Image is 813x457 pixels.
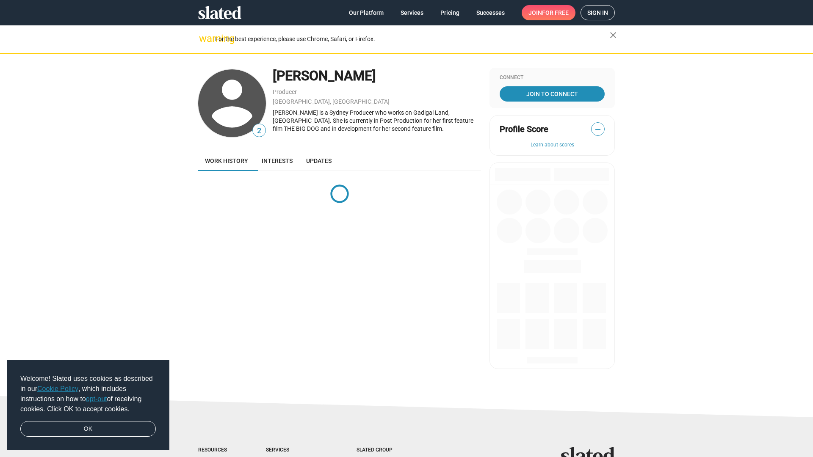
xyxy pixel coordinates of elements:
span: Profile Score [500,124,548,135]
span: Interests [262,157,293,164]
div: Resources [198,447,232,454]
span: Pricing [440,5,459,20]
a: Joinfor free [522,5,575,20]
span: Join To Connect [501,86,603,102]
div: Slated Group [357,447,414,454]
span: Join [528,5,569,20]
span: Work history [205,157,248,164]
a: Interests [255,151,299,171]
div: [PERSON_NAME] [273,67,481,85]
a: opt-out [86,395,107,402]
div: Services [266,447,323,454]
button: Learn about scores [500,142,605,149]
span: Welcome! Slated uses cookies as described in our , which includes instructions on how to of recei... [20,374,156,414]
a: Successes [470,5,512,20]
mat-icon: warning [199,33,209,44]
span: Sign in [587,6,608,20]
div: Connect [500,74,605,81]
span: Successes [476,5,505,20]
a: Work history [198,151,255,171]
a: Our Platform [342,5,390,20]
span: Our Platform [349,5,384,20]
a: Sign in [581,5,615,20]
a: Cookie Policy [37,385,78,392]
a: Join To Connect [500,86,605,102]
span: Updates [306,157,332,164]
div: cookieconsent [7,360,169,451]
span: — [592,124,604,135]
div: For the best experience, please use Chrome, Safari, or Firefox. [215,33,610,45]
span: for free [542,5,569,20]
a: [GEOGRAPHIC_DATA], [GEOGRAPHIC_DATA] [273,98,390,105]
mat-icon: close [608,30,618,40]
div: [PERSON_NAME] is a Sydney Producer who works on Gadigal Land, [GEOGRAPHIC_DATA]. She is currently... [273,109,481,132]
a: dismiss cookie message [20,421,156,437]
span: 2 [253,125,265,137]
a: Producer [273,88,297,95]
a: Services [394,5,430,20]
span: Services [401,5,423,20]
a: Pricing [434,5,466,20]
a: Updates [299,151,338,171]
